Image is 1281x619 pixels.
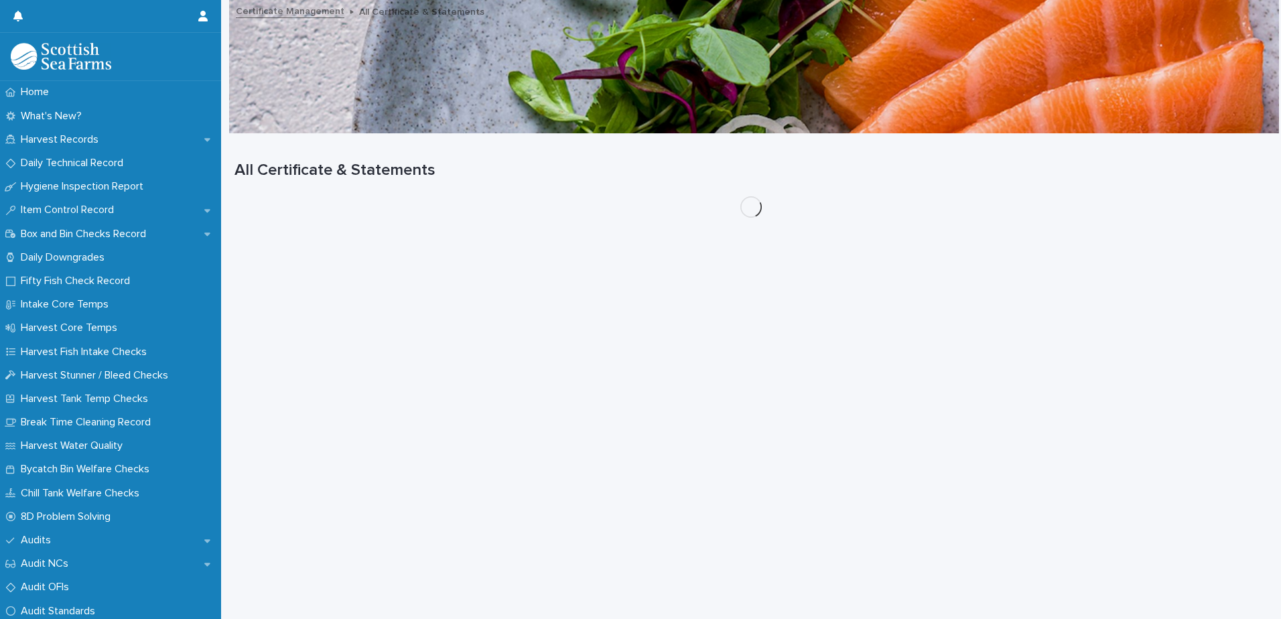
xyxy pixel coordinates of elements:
p: Break Time Cleaning Record [15,416,161,429]
p: Fifty Fish Check Record [15,275,141,287]
p: Harvest Stunner / Bleed Checks [15,369,179,382]
p: Hygiene Inspection Report [15,180,154,193]
p: 8D Problem Solving [15,510,121,523]
p: Harvest Core Temps [15,322,128,334]
p: Audit NCs [15,557,79,570]
p: All Certificate & Statements [359,3,484,18]
p: What's New? [15,110,92,123]
p: Audit Standards [15,605,106,618]
p: Intake Core Temps [15,298,119,311]
p: Harvest Records [15,133,109,146]
p: Chill Tank Welfare Checks [15,487,150,500]
p: Box and Bin Checks Record [15,228,157,240]
p: Audits [15,534,62,547]
p: Harvest Tank Temp Checks [15,393,159,405]
p: Daily Technical Record [15,157,134,169]
img: mMrefqRFQpe26GRNOUkG [11,43,111,70]
p: Daily Downgrades [15,251,115,264]
p: Audit OFIs [15,581,80,594]
p: Harvest Water Quality [15,439,133,452]
p: Bycatch Bin Welfare Checks [15,463,160,476]
p: Item Control Record [15,204,125,216]
p: Harvest Fish Intake Checks [15,346,157,358]
a: Certificate Management [236,3,344,18]
p: Home [15,86,60,98]
h1: All Certificate & Statements [234,161,1268,180]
